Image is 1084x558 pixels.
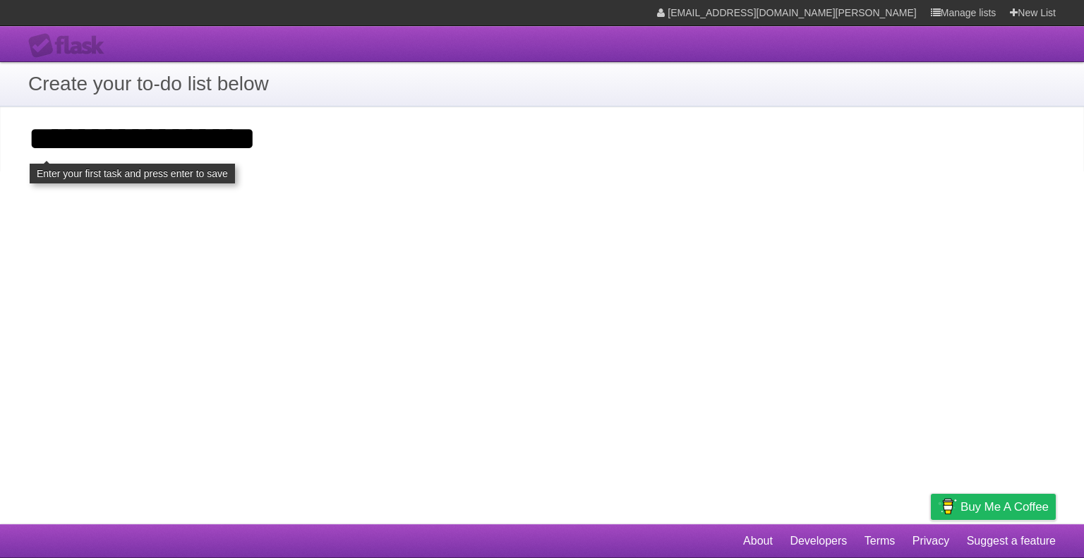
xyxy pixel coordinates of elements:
a: Terms [865,528,896,554]
a: Developers [790,528,847,554]
div: Flask [28,33,113,59]
a: Buy me a coffee [931,494,1056,520]
a: Privacy [913,528,949,554]
span: Buy me a coffee [960,495,1049,519]
a: About [743,528,773,554]
a: Suggest a feature [967,528,1056,554]
h1: Create your to-do list below [28,69,1056,99]
img: Buy me a coffee [938,495,957,518]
